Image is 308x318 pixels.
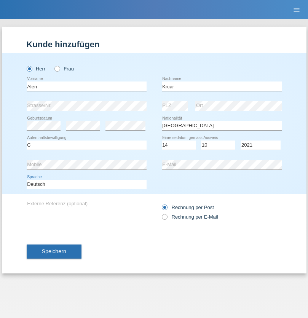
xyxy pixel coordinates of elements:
[289,7,304,12] a: menu
[42,248,66,254] span: Speichern
[27,66,46,72] label: Herr
[27,66,32,71] input: Herr
[54,66,59,71] input: Frau
[54,66,74,72] label: Frau
[162,214,167,224] input: Rechnung per E-Mail
[162,214,218,220] label: Rechnung per E-Mail
[162,205,167,214] input: Rechnung per Post
[27,40,282,49] h1: Kunde hinzufügen
[27,244,81,259] button: Speichern
[162,205,214,210] label: Rechnung per Post
[293,6,300,14] i: menu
